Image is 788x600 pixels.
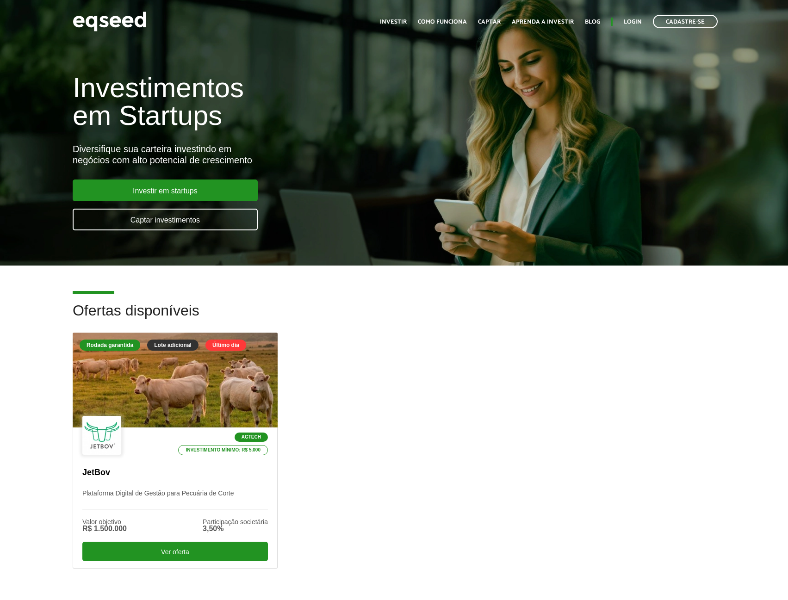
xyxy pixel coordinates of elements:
p: Investimento mínimo: R$ 5.000 [178,445,268,455]
a: Login [624,19,642,25]
p: Plataforma Digital de Gestão para Pecuária de Corte [82,489,268,509]
div: Último dia [205,340,246,351]
a: Investir [380,19,407,25]
h2: Ofertas disponíveis [73,303,715,333]
a: Captar investimentos [73,209,258,230]
p: JetBov [82,468,268,478]
a: Como funciona [418,19,467,25]
div: Lote adicional [147,340,199,351]
div: Valor objetivo [82,519,127,525]
a: Aprenda a investir [512,19,574,25]
div: R$ 1.500.000 [82,525,127,532]
a: Blog [585,19,600,25]
a: Investir em startups [73,179,258,201]
div: Diversifique sua carteira investindo em negócios com alto potencial de crescimento [73,143,453,166]
div: Participação societária [203,519,268,525]
p: Agtech [235,433,268,442]
a: Cadastre-se [653,15,718,28]
div: 3,50% [203,525,268,532]
a: Captar [478,19,501,25]
h1: Investimentos em Startups [73,74,453,130]
div: Rodada garantida [80,340,140,351]
a: Rodada garantida Lote adicional Último dia Agtech Investimento mínimo: R$ 5.000 JetBov Plataforma... [73,333,278,568]
div: Ver oferta [82,542,268,561]
img: EqSeed [73,9,147,34]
